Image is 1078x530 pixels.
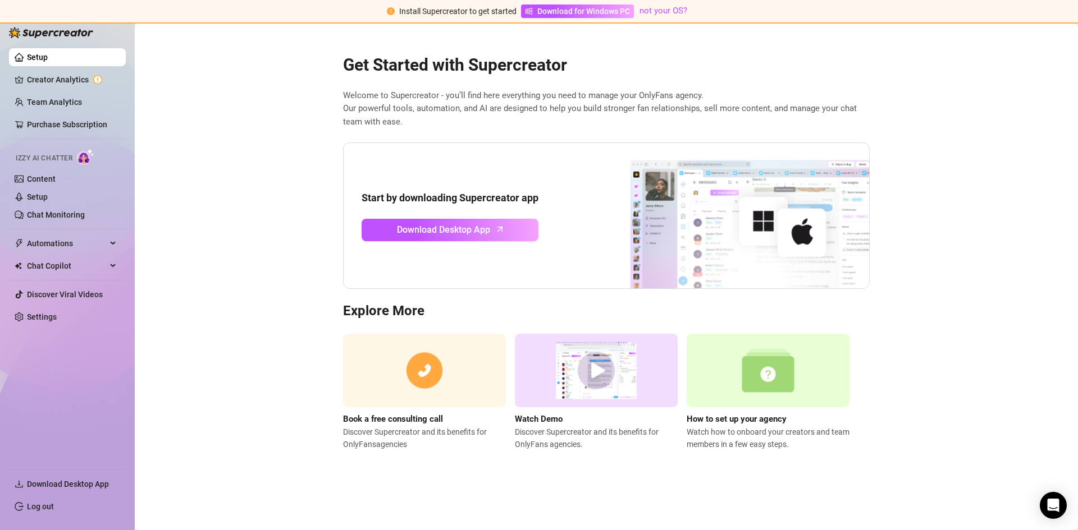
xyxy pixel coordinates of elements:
span: windows [525,7,533,15]
span: Download for Windows PC [537,5,630,17]
a: Log out [27,502,54,511]
a: Download for Windows PC [521,4,634,18]
span: Izzy AI Chatter [16,153,72,164]
span: Discover Supercreator and its benefits for OnlyFans agencies [343,426,506,450]
a: Creator Analytics exclamation-circle [27,71,117,89]
a: Purchase Subscription [27,116,117,133]
span: exclamation-circle [387,7,395,15]
span: thunderbolt [15,239,24,248]
span: Automations [27,234,107,252]
a: Chat Monitoring [27,210,85,219]
img: download app [588,143,869,289]
span: Chat Copilot [27,257,107,275]
span: arrow-up [494,223,506,236]
img: AI Chatter [77,149,94,165]
span: Download Desktop App [27,480,109,488]
h3: Explore More [343,302,870,320]
span: Welcome to Supercreator - you’ll find here everything you need to manage your OnlyFans agency. Ou... [343,89,870,129]
a: How to set up your agencyWatch how to onboard your creators and team members in a few easy steps. [687,334,849,450]
a: Download Desktop Apparrow-up [362,219,538,241]
a: Settings [27,312,57,321]
a: Content [27,174,56,183]
span: Download Desktop App [397,223,490,237]
a: Discover Viral Videos [27,290,103,299]
strong: Watch Demo [515,414,563,424]
strong: How to set up your agency [687,414,787,424]
img: logo-BBDzfeDw.svg [9,27,93,38]
div: Open Intercom Messenger [1040,492,1067,519]
h2: Get Started with Supercreator [343,54,870,76]
a: Team Analytics [27,98,82,107]
span: Install Supercreator to get started [399,7,517,16]
span: Watch how to onboard your creators and team members in a few easy steps. [687,426,849,450]
strong: Book a free consulting call [343,414,443,424]
span: Discover Supercreator and its benefits for OnlyFans agencies. [515,426,678,450]
a: Watch DemoDiscover Supercreator and its benefits for OnlyFans agencies. [515,334,678,450]
a: Setup [27,53,48,62]
a: not your OS? [640,6,687,16]
a: Book a free consulting callDiscover Supercreator and its benefits for OnlyFansagencies [343,334,506,450]
strong: Start by downloading Supercreator app [362,192,538,204]
a: Setup [27,192,48,201]
span: download [15,480,24,488]
img: Chat Copilot [15,262,22,270]
img: supercreator demo [515,334,678,407]
img: setup agency guide [687,334,849,407]
img: consulting call [343,334,506,407]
